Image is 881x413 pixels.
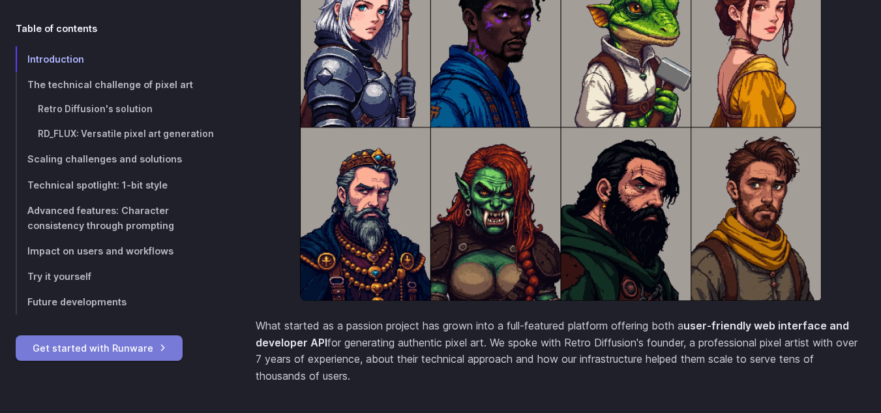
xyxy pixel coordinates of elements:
a: Retro Diffusion's solution [16,97,214,122]
span: Try it yourself [27,271,91,282]
a: Try it yourself [16,264,214,289]
span: Table of contents [16,21,97,36]
span: The technical challenge of pixel art [27,79,193,90]
a: Future developments [16,289,214,314]
span: Future developments [27,296,127,307]
span: Scaling challenges and solutions [27,154,182,165]
a: Technical spotlight: 1-bit style [16,172,214,198]
strong: user-friendly web interface and developer API [256,319,849,349]
span: Advanced features: Character consistency through prompting [27,205,174,231]
a: Introduction [16,46,214,72]
p: What started as a passion project has grown into a full-featured platform offering both a for gen... [256,318,865,384]
a: The technical challenge of pixel art [16,72,214,97]
a: Get started with Runware [16,335,183,361]
span: Retro Diffusion's solution [38,104,153,114]
a: Scaling challenges and solutions [16,147,214,172]
span: Technical spotlight: 1-bit style [27,179,168,191]
a: RD_FLUX: Versatile pixel art generation [16,122,214,147]
span: Introduction [27,54,84,65]
a: Impact on users and workflows [16,238,214,264]
span: RD_FLUX: Versatile pixel art generation [38,129,214,139]
span: Impact on users and workflows [27,245,173,256]
a: Advanced features: Character consistency through prompting [16,198,214,238]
